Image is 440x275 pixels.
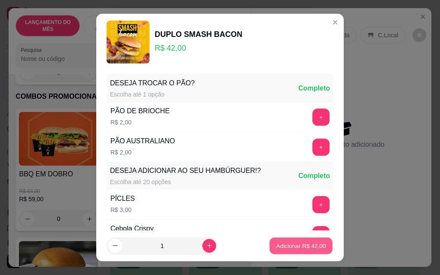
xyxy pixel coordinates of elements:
[269,238,333,254] button: Adicionar R$ 42,00
[312,196,330,213] button: add
[110,148,175,157] p: R$ 2,00
[298,83,330,94] div: Completo
[155,28,242,40] div: DUPLO SMASH BACON
[110,205,135,214] p: R$ 3,00
[110,90,195,99] div: Escolha até 1 opção
[108,239,122,253] button: decrease-product-quantity
[202,239,216,253] button: increase-product-quantity
[110,193,135,204] div: PÍCLES
[155,42,242,54] p: R$ 42,00
[312,139,330,156] button: add
[312,109,330,126] button: add
[110,78,195,88] div: DESEJA TROCAR O PÃO?
[110,118,170,127] p: R$ 2,00
[107,21,150,63] img: product-image
[110,224,153,234] div: Cebola Crispy
[110,136,175,146] div: PÃO AUSTRALIANO
[298,171,330,181] div: Completo
[110,166,261,176] div: DESEJA ADICIONAR AO SEU HAMBÚRGUER!?
[110,178,261,186] div: Escolha até 20 opções
[312,226,330,243] button: add
[110,106,170,116] div: PÃO DE BRIOCHE
[328,15,342,29] button: Close
[276,242,326,250] p: Adicionar R$ 42,00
